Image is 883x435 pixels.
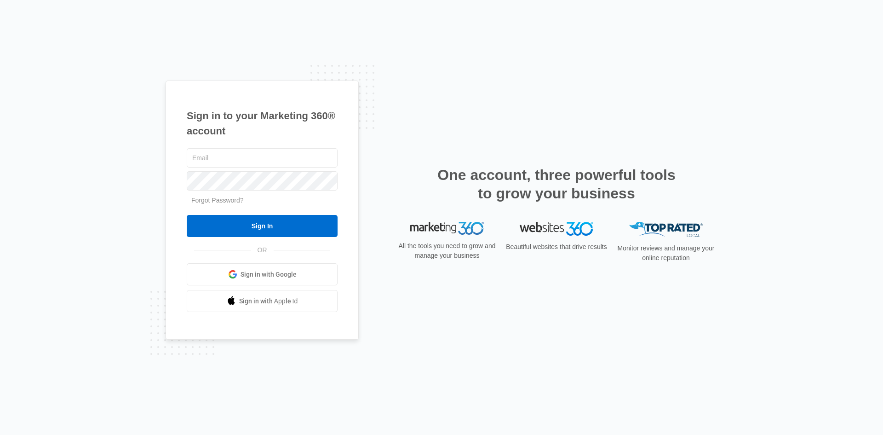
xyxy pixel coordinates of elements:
[520,222,593,235] img: Websites 360
[251,245,274,255] span: OR
[505,242,608,252] p: Beautiful websites that drive results
[629,222,703,237] img: Top Rated Local
[191,197,244,204] a: Forgot Password?
[396,241,499,261] p: All the tools you need to grow and manage your business
[239,296,298,306] span: Sign in with Apple Id
[410,222,484,235] img: Marketing 360
[435,166,678,203] h2: One account, three powerful tools to grow your business
[241,270,297,279] span: Sign in with Google
[187,215,338,237] input: Sign In
[187,263,338,285] a: Sign in with Google
[187,148,338,168] input: Email
[187,290,338,312] a: Sign in with Apple Id
[187,108,338,139] h1: Sign in to your Marketing 360® account
[614,244,717,263] p: Monitor reviews and manage your online reputation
